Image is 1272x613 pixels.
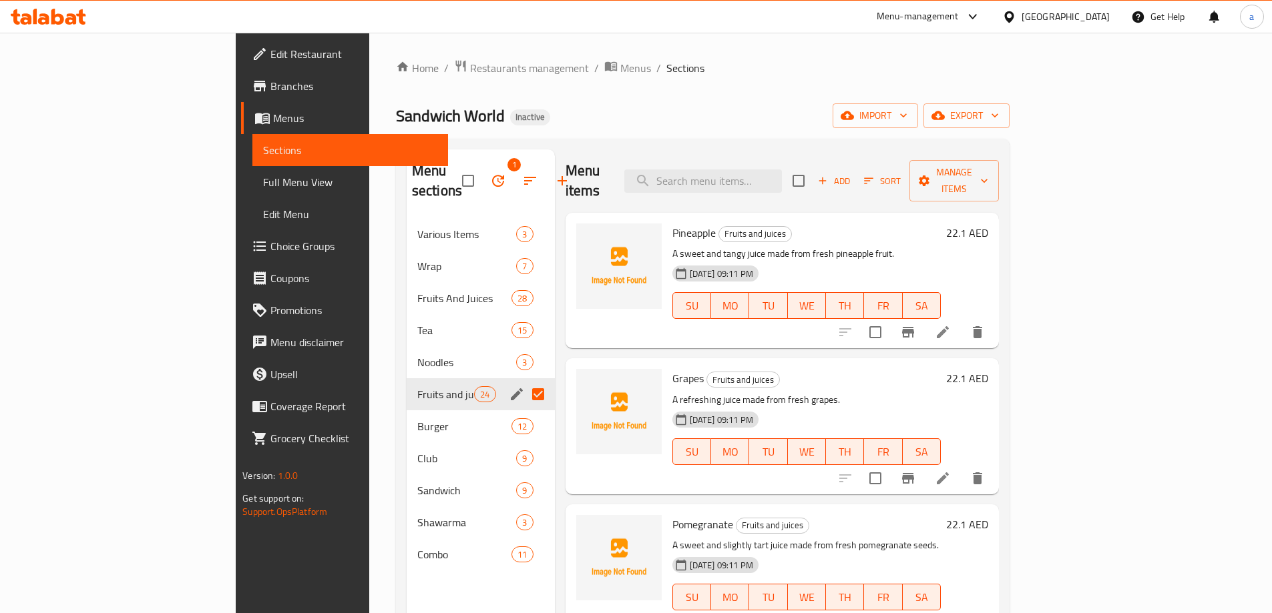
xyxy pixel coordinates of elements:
span: 1.0.0 [277,467,298,484]
div: Noodles3 [407,346,555,378]
span: Coupons [270,270,437,286]
span: Combo [417,546,511,562]
span: 28 [512,292,532,305]
button: MO [711,292,749,319]
button: SA [903,292,941,319]
span: 1 [507,158,521,171]
span: SU [678,588,706,607]
span: Fruits and juices [707,372,779,388]
span: Club [417,450,517,466]
span: Select all sections [454,167,482,195]
a: Grocery Checklist [241,422,448,454]
span: [DATE] 09:11 PM [684,559,759,572]
button: TH [826,292,864,319]
button: delete [962,462,994,494]
span: Version: [242,467,275,484]
span: a [1249,9,1254,24]
span: 3 [517,228,532,241]
button: Manage items [909,160,999,201]
input: search [624,169,782,193]
span: SA [908,296,935,316]
span: Add item [813,171,855,191]
div: items [516,450,533,466]
span: Various Items [417,226,517,242]
span: Wrap [417,258,517,274]
span: TH [831,296,859,316]
span: Edit Restaurant [270,46,437,62]
div: Inactive [510,109,550,125]
button: edit [507,384,527,404]
button: Sort [861,171,904,191]
a: Promotions [241,294,448,326]
a: Upsell [241,358,448,390]
button: import [833,103,918,128]
span: Manage items [920,164,988,197]
span: 9 [517,484,532,497]
a: Restaurants management [454,59,589,77]
div: Fruits and juices24edit [407,378,555,410]
span: Fruits and juices [417,386,474,402]
span: Menu disclaimer [270,334,437,350]
button: TH [826,584,864,610]
button: FR [864,584,902,610]
div: [GEOGRAPHIC_DATA] [1022,9,1110,24]
p: A sweet and slightly tart juice made from fresh pomegranate seeds. [672,537,941,554]
button: SU [672,292,711,319]
button: FR [864,292,902,319]
span: Select to update [861,464,889,492]
span: TU [755,588,782,607]
button: WE [788,584,826,610]
div: Fruits and juices [706,372,780,388]
span: export [934,107,999,124]
span: [DATE] 09:11 PM [684,414,759,426]
button: MO [711,584,749,610]
div: Burger12 [407,410,555,442]
span: TH [831,442,859,462]
li: / [594,60,599,76]
span: FR [869,588,897,607]
span: Select section [785,167,813,195]
p: A refreshing juice made from fresh grapes. [672,392,941,408]
h6: 22.1 AED [946,515,988,534]
span: Menus [273,110,437,126]
div: Sandwich [417,482,517,498]
h6: 22.1 AED [946,369,988,388]
div: Fruits and juices [718,226,792,242]
h6: 22.1 AED [946,223,988,242]
span: SU [678,296,706,316]
nav: Menu sections [407,213,555,576]
span: Sections [263,142,437,158]
div: Tea15 [407,314,555,346]
span: Choice Groups [270,238,437,254]
div: Various Items3 [407,218,555,250]
span: Shawarma [417,514,517,530]
button: FR [864,438,902,465]
a: Menus [241,102,448,134]
span: TU [755,296,782,316]
img: Pineapple [576,223,662,309]
a: Coupons [241,262,448,294]
a: Menus [604,59,651,77]
span: 3 [517,356,532,369]
span: Add [816,173,852,189]
button: Branch-specific-item [892,462,924,494]
a: Edit menu item [935,470,951,486]
span: Select to update [861,318,889,346]
span: Tea [417,322,511,338]
div: Burger [417,418,511,434]
span: Coverage Report [270,398,437,414]
div: items [511,546,533,562]
span: FR [869,442,897,462]
a: Support.OpsPlatform [242,503,327,520]
a: Full Menu View [252,166,448,198]
img: Pomegranate [576,515,662,600]
span: 11 [512,548,532,561]
span: Full Menu View [263,174,437,190]
button: SA [903,438,941,465]
a: Edit Menu [252,198,448,230]
div: Menu-management [877,9,959,25]
span: SA [908,588,935,607]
